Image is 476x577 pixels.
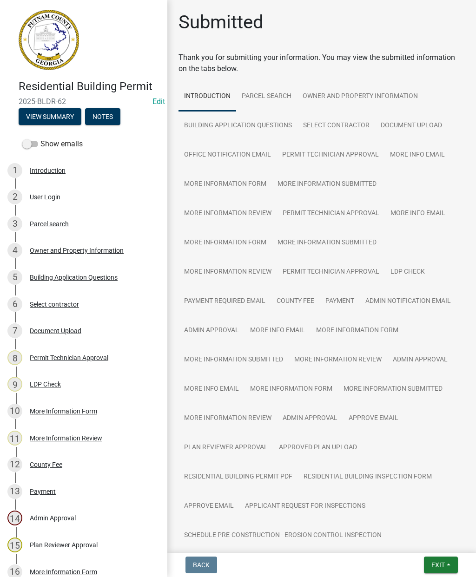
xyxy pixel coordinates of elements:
button: Exit [424,557,458,573]
div: More Information Review [30,435,102,441]
a: More Information Submitted [338,374,448,404]
div: Admin Approval [30,515,76,521]
a: Schedule Pre-construction - Erosion Control Inspection [178,521,387,551]
a: Approve Email [178,492,239,521]
a: Plan Reviewer Approval [178,433,273,463]
a: Approved Plan Upload [273,433,363,463]
div: 3 [7,216,22,231]
a: More Information Review [178,199,277,229]
label: Show emails [22,138,83,150]
a: More Information Submitted [178,345,289,375]
div: 15 [7,538,22,552]
a: Residential Building Permit PDF [178,462,298,492]
a: More Information Form [178,228,272,258]
a: Select contractor [297,111,375,141]
wm-modal-confirm: Notes [85,113,120,121]
a: Admin Approval [387,345,453,375]
a: Payment Required Email [178,287,271,316]
div: County Fee [30,461,62,468]
a: County Fee [271,287,320,316]
span: Back [193,561,210,569]
div: Introduction [30,167,66,174]
a: LDP Check [385,257,430,287]
a: Owner and Property Information [297,82,423,111]
div: LDP Check [30,381,61,387]
div: Select contractor [30,301,79,308]
div: 12 [7,457,22,472]
a: Admin Notification Email [360,287,456,316]
div: Building Application Questions [30,274,118,281]
div: Thank you for submitting your information. You may view the submitted information on the tabs below. [178,52,465,74]
div: 14 [7,511,22,525]
div: 13 [7,484,22,499]
div: Document Upload [30,328,81,334]
a: More Info Email [178,374,245,404]
a: Office Notification Email [178,140,277,170]
wm-modal-confirm: Edit Application Number [152,97,165,106]
a: Approve Email [343,404,404,433]
a: Admin Approval [178,316,245,346]
a: More Info Email [384,140,450,170]
a: Parcel search [236,82,297,111]
div: More Information Form [30,569,97,575]
div: Plan Reviewer Approval [30,542,98,548]
div: 10 [7,404,22,419]
h1: Submitted [178,11,264,33]
a: Residential Building Inspection Form [298,462,437,492]
div: 1 [7,163,22,178]
a: Permit Technician Approval [277,257,385,287]
wm-modal-confirm: Summary [19,113,81,121]
a: More Information Submitted [272,170,382,199]
button: Notes [85,108,120,125]
div: User Login [30,194,60,200]
div: 2 [7,190,22,204]
div: 5 [7,270,22,285]
a: More Info Email [385,199,451,229]
a: Payment [320,287,360,316]
a: More Information Form [245,374,338,404]
a: Introduction [178,82,236,111]
div: 11 [7,431,22,446]
a: More Information Form [311,316,404,346]
div: 9 [7,377,22,392]
div: More Information Form [30,408,97,414]
div: 8 [7,350,22,365]
a: More Information Review [178,404,277,433]
a: Admin Approval [277,404,343,433]
a: Applicant Request for Inspections [239,492,371,521]
div: Permit Technician Approval [30,354,108,361]
a: More Information Form [178,170,272,199]
div: 7 [7,323,22,338]
a: Permit Technician Approval [277,199,385,229]
a: Permit Technician Approval [277,140,384,170]
a: More Information Submitted [272,228,382,258]
a: More Information Review [289,345,387,375]
span: Exit [431,561,445,569]
a: Document Upload [375,111,448,141]
a: Edit [152,97,165,106]
h4: Residential Building Permit [19,80,160,93]
a: More Information Review [178,257,277,287]
button: Back [185,557,217,573]
div: 6 [7,297,22,312]
div: Payment [30,488,56,495]
div: 4 [7,243,22,258]
div: Parcel search [30,221,69,227]
div: Owner and Property Information [30,247,124,254]
a: Building Application Questions [178,111,297,141]
span: 2025-BLDR-62 [19,97,149,106]
a: More Info Email [245,316,311,346]
img: Putnam County, Georgia [19,10,79,70]
button: View Summary [19,108,81,125]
